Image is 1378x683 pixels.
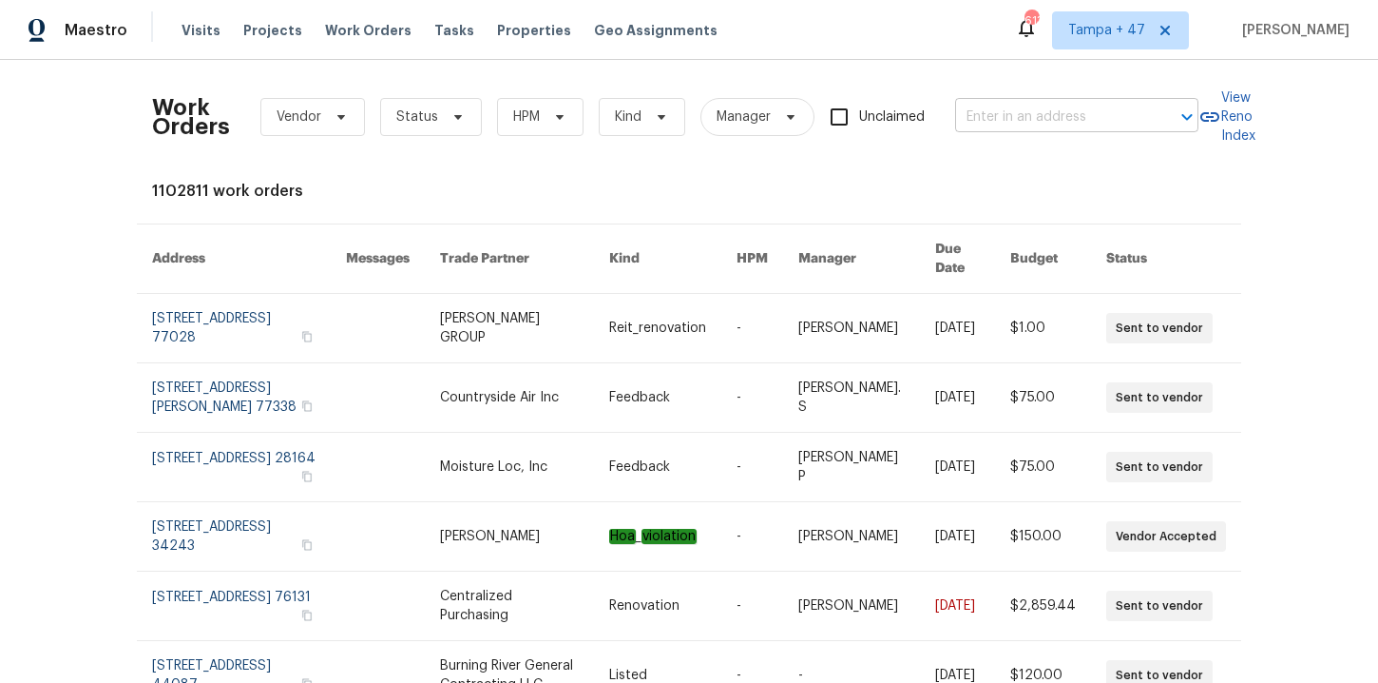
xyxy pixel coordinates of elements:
th: Manager [783,224,920,294]
span: Properties [497,21,571,40]
span: Status [396,107,438,127]
a: View Reno Index [1198,88,1255,146]
button: Copy Address [298,537,316,554]
button: Copy Address [298,398,316,415]
td: [PERSON_NAME] P [783,433,920,502]
td: - [721,572,783,641]
span: Manager [717,107,771,127]
span: Geo Assignments [594,21,718,40]
td: Moisture Loc, Inc [425,433,594,502]
h2: Work Orders [152,98,230,136]
div: 1102811 work orders [152,182,1226,201]
td: [PERSON_NAME] [783,294,920,363]
th: Kind [594,224,721,294]
span: Kind [615,107,641,127]
td: - [721,363,783,433]
td: - [721,294,783,363]
td: Centralized Purchasing [425,572,594,641]
td: [PERSON_NAME] [783,572,920,641]
td: [PERSON_NAME] GROUP [425,294,594,363]
span: Projects [243,21,302,40]
button: Copy Address [298,468,316,485]
span: Work Orders [325,21,411,40]
span: Vendor [277,107,321,127]
th: Due Date [920,224,995,294]
button: Open [1174,104,1200,130]
input: Enter in an address [955,103,1145,132]
span: Visits [182,21,220,40]
td: Countryside Air Inc [425,363,594,433]
span: Unclaimed [859,107,925,127]
td: - [721,502,783,572]
span: HPM [513,107,540,127]
button: Copy Address [298,607,316,624]
td: Feedback [594,363,721,433]
td: - [721,433,783,502]
div: 613 [1024,11,1038,30]
th: Budget [995,224,1091,294]
th: Trade Partner [425,224,594,294]
td: _ [594,502,721,572]
button: Copy Address [298,328,316,345]
td: [PERSON_NAME] [783,502,920,572]
th: HPM [721,224,783,294]
td: Feedback [594,433,721,502]
span: Maestro [65,21,127,40]
span: Tampa + 47 [1068,21,1145,40]
td: Reit_renovation [594,294,721,363]
th: Messages [331,224,425,294]
th: Status [1091,224,1241,294]
span: Tasks [434,24,474,37]
td: [PERSON_NAME] [425,502,594,572]
th: Address [137,224,331,294]
span: [PERSON_NAME] [1234,21,1349,40]
td: [PERSON_NAME]. S [783,363,920,433]
td: Renovation [594,572,721,641]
